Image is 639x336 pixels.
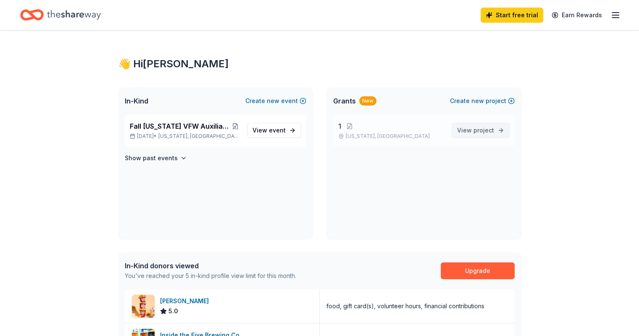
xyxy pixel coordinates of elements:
button: Show past events [125,153,187,163]
div: In-Kind donors viewed [125,261,296,271]
span: event [269,127,286,134]
span: Fall [US_STATE] VFW Auxiliary District 1 Fundraiser [130,121,230,131]
span: In-Kind [125,96,148,106]
span: new [471,96,484,106]
a: Start free trial [481,8,543,23]
a: Upgrade [441,262,515,279]
span: project [473,127,494,134]
span: [US_STATE], [GEOGRAPHIC_DATA] [158,133,240,140]
span: 5.0 [168,306,178,316]
span: Grants [333,96,356,106]
div: food, gift card(s), volunteer hours, financial contributions [326,301,484,311]
span: new [267,96,279,106]
p: [US_STATE], [GEOGRAPHIC_DATA] [338,133,445,140]
div: You've reached your 5 in-kind profile view limit for this month. [125,271,296,281]
a: View event [247,123,301,138]
span: View [252,125,286,135]
div: 👋 Hi [PERSON_NAME] [118,57,521,71]
a: View project [452,123,510,138]
img: Image for Sheetz [132,295,155,317]
span: 1 [338,121,341,131]
button: Createnewevent [245,96,306,106]
a: Earn Rewards [547,8,607,23]
span: View [457,125,494,135]
button: Createnewproject [450,96,515,106]
h4: Show past events [125,153,178,163]
a: Home [20,5,101,25]
p: [DATE] • [130,133,240,140]
div: New [359,96,376,106]
div: [PERSON_NAME] [160,296,212,306]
